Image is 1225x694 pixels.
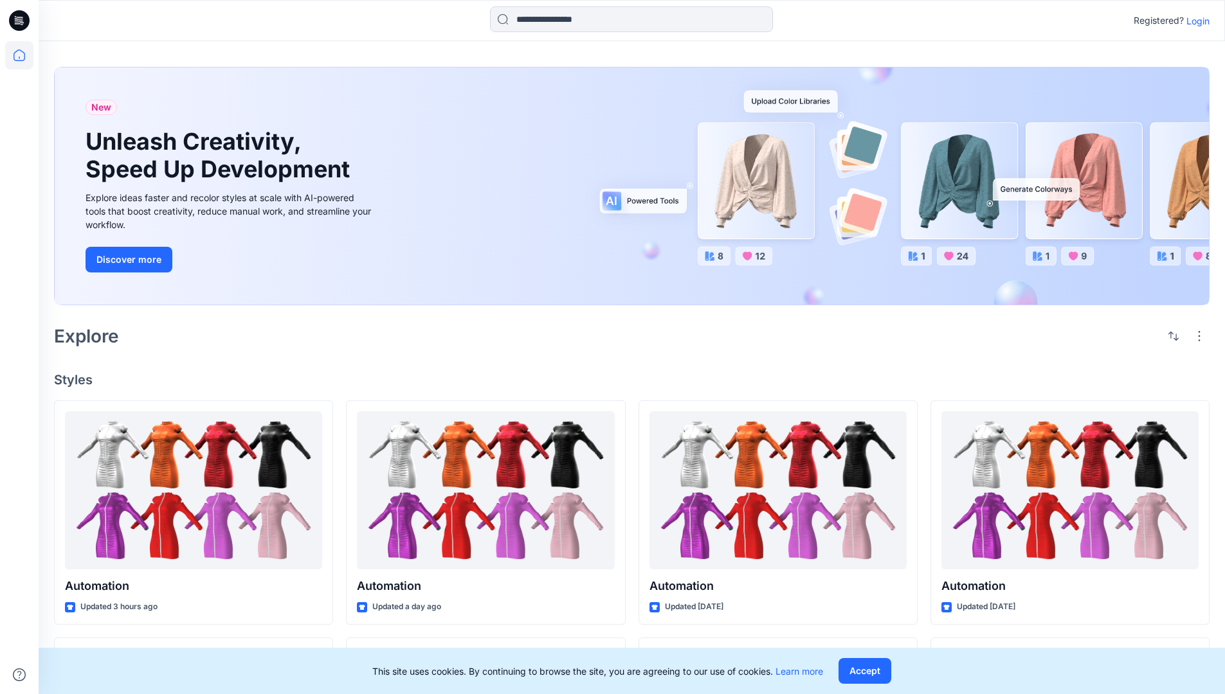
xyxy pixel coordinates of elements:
[86,247,375,272] a: Discover more
[372,664,823,678] p: This site uses cookies. By continuing to browse the site, you are agreeing to our use of cookies.
[54,326,119,346] h2: Explore
[54,372,1210,387] h4: Styles
[86,191,375,231] div: Explore ideas faster and recolor styles at scale with AI-powered tools that boost creativity, red...
[357,577,614,595] p: Automation
[941,577,1199,595] p: Automation
[65,411,322,570] a: Automation
[957,600,1015,614] p: Updated [DATE]
[649,577,907,595] p: Automation
[91,100,111,115] span: New
[941,411,1199,570] a: Automation
[65,577,322,595] p: Automation
[80,600,158,614] p: Updated 3 hours ago
[86,128,356,183] h1: Unleash Creativity, Speed Up Development
[839,658,891,684] button: Accept
[665,600,723,614] p: Updated [DATE]
[372,600,441,614] p: Updated a day ago
[1186,14,1210,28] p: Login
[1134,13,1184,28] p: Registered?
[86,247,172,272] button: Discover more
[649,411,907,570] a: Automation
[776,666,823,677] a: Learn more
[357,411,614,570] a: Automation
